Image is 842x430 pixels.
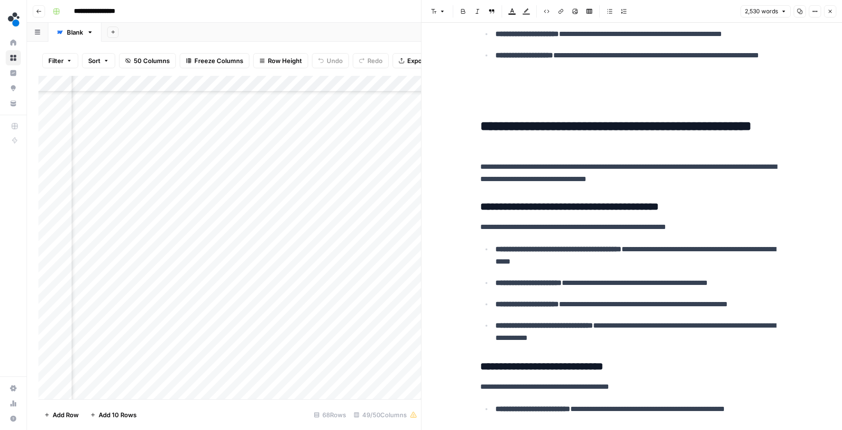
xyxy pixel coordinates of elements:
button: Add Row [38,407,84,422]
span: 2,530 words [745,7,778,16]
button: Add 10 Rows [84,407,142,422]
a: Your Data [6,96,21,111]
img: spot.ai Logo [6,11,23,28]
a: Insights [6,65,21,81]
a: Settings [6,381,21,396]
div: Blank [67,27,83,37]
button: Redo [353,53,389,68]
button: Export CSV [393,53,447,68]
span: Undo [327,56,343,65]
a: Blank [48,23,101,42]
button: Sort [82,53,115,68]
span: Add 10 Rows [99,410,137,420]
span: Add Row [53,410,79,420]
a: Usage [6,396,21,411]
span: Export CSV [407,56,441,65]
button: Workspace: spot.ai [6,8,21,31]
a: Home [6,35,21,50]
button: 50 Columns [119,53,176,68]
div: 68 Rows [310,407,350,422]
span: Row Height [268,56,302,65]
button: Help + Support [6,411,21,426]
div: 49/50 Columns [350,407,421,422]
span: Redo [367,56,383,65]
a: Opportunities [6,81,21,96]
button: Undo [312,53,349,68]
button: Row Height [253,53,308,68]
span: Freeze Columns [194,56,243,65]
span: Filter [48,56,64,65]
span: Sort [88,56,101,65]
button: Filter [42,53,78,68]
span: 50 Columns [134,56,170,65]
a: Browse [6,50,21,65]
button: Freeze Columns [180,53,249,68]
button: 2,530 words [741,5,791,18]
